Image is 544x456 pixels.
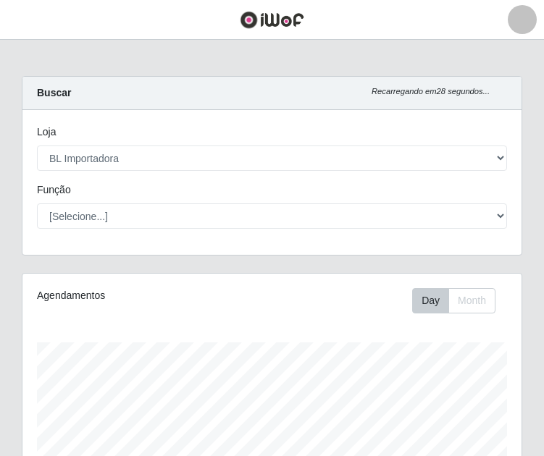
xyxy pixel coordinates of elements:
[412,288,449,313] button: Day
[37,182,71,198] label: Função
[240,11,304,29] img: CoreUI Logo
[37,288,220,303] div: Agendamentos
[448,288,495,313] button: Month
[37,124,56,140] label: Loja
[412,288,507,313] div: Toolbar with button groups
[372,87,490,96] i: Recarregando em 28 segundos...
[412,288,495,313] div: First group
[37,87,71,98] strong: Buscar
